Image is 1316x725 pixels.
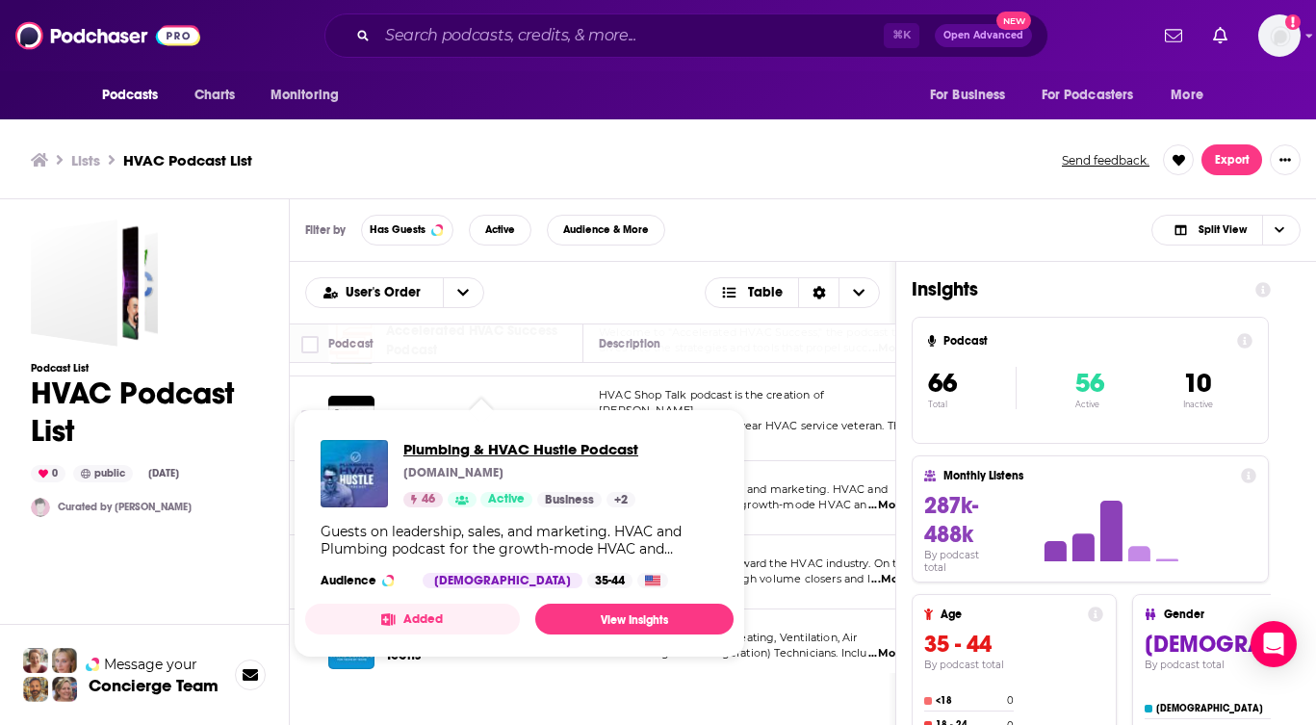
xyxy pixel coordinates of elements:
span: ...More [868,646,907,661]
span: 56 [1075,367,1104,400]
span: Split View [1199,224,1247,235]
span: 46 [422,490,435,509]
span: New [996,12,1031,30]
h3: 35 - 44 [924,630,1103,659]
button: Added [305,604,520,634]
span: Has Guests [370,224,426,235]
p: Inactive [1183,400,1213,409]
span: 66 [928,367,957,400]
button: open menu [916,77,1030,114]
img: AlyssaScarpaci [31,498,50,517]
span: User's Order [346,286,427,299]
h4: [DEMOGRAPHIC_DATA] [1156,703,1268,714]
a: +2 [606,492,635,507]
button: Export [1201,144,1262,175]
a: Charts [182,77,247,114]
h4: By podcast total [924,549,1003,574]
span: Audience & More [563,224,649,235]
img: Jon Profile [23,677,48,702]
span: HVAC Shop Talk podcast is the creation of [PERSON_NAME]. [599,388,824,417]
button: open menu [89,77,184,114]
button: Open AdvancedNew [935,24,1032,47]
button: Choose View [705,277,881,308]
p: Active [1075,400,1104,409]
span: Message your [104,655,197,674]
span: ...More [868,498,907,513]
span: Conditioning and Refrigeration) Technicians. Inclu [599,646,867,660]
span: Charts [194,82,236,109]
span: Podcasts [102,82,159,109]
button: Choose View [1151,215,1301,246]
button: Has Guests [361,215,453,246]
button: Show profile menu [1258,14,1301,57]
span: Table [748,286,783,299]
h4: <18 [936,695,1003,707]
h1: HVAC Podcast List [31,375,258,450]
span: Logged in as mbrennan2 [1258,14,1301,57]
img: User Profile [1258,14,1301,57]
button: open menu [306,286,443,299]
span: This PodCast is directed toward the HVAC industry. On this [599,557,912,570]
a: Active [480,492,532,507]
a: Business [537,492,602,507]
span: Active [488,490,525,509]
input: Search podcasts, credits, & more... [377,20,884,51]
h4: By podcast total [924,659,1103,671]
div: [DEMOGRAPHIC_DATA] [423,573,582,588]
span: Open Advanced [943,31,1023,40]
img: Jules Profile [52,648,77,673]
div: Guests on leadership, sales, and marketing. HVAC and Plumbing podcast for the growth-mode HVAC an... [321,523,718,557]
h4: Podcast [943,334,1229,348]
span: For Business [930,82,1006,109]
span: More [1171,82,1203,109]
button: Active [469,215,531,246]
div: 35-44 [587,573,632,588]
span: ...More [871,572,910,587]
svg: Add a profile image [1285,14,1301,30]
h4: 0 [1007,694,1014,707]
span: ⌘ K [884,23,919,48]
button: Show More Button [1270,144,1301,175]
p: [DOMAIN_NAME] [403,465,503,480]
button: open menu [443,278,483,307]
div: public [73,465,133,482]
img: Podchaser - Follow, Share and Rate Podcasts [15,17,200,54]
div: [DATE] [141,466,187,481]
span: 287k-488k [924,491,978,549]
span: Monitoring [271,82,339,109]
button: Send feedback. [1056,152,1155,168]
img: Barbara Profile [52,677,77,702]
a: Plumbing & HVAC Hustle Podcast [403,440,638,458]
button: open menu [257,77,364,114]
img: HVAC Shop Talk [328,396,374,442]
img: Plumbing & HVAC Hustle Podcast [321,440,388,507]
button: open menu [1157,77,1227,114]
span: Active [485,224,515,235]
div: Open Intercom Messenger [1251,621,1297,667]
div: Sort Direction [798,278,839,307]
div: Search podcasts, credits, & more... [324,13,1048,58]
div: Description [599,332,660,355]
a: HVAC Podcast List [31,220,158,347]
img: Sydney Profile [23,648,48,673]
button: open menu [1029,77,1162,114]
a: Show notifications dropdown [1205,19,1235,52]
p: Total [928,400,1016,409]
h3: Filter by [305,223,346,237]
h3: Concierge Team [89,676,219,695]
h3: Podcast List [31,362,258,375]
span: 10 [1183,367,1211,400]
div: 0 [31,465,65,482]
a: Lists [71,151,100,169]
h3: Audience [321,573,407,588]
h4: Age [941,608,1080,621]
div: Podcast [328,332,374,355]
h1: Insights [912,277,1240,301]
